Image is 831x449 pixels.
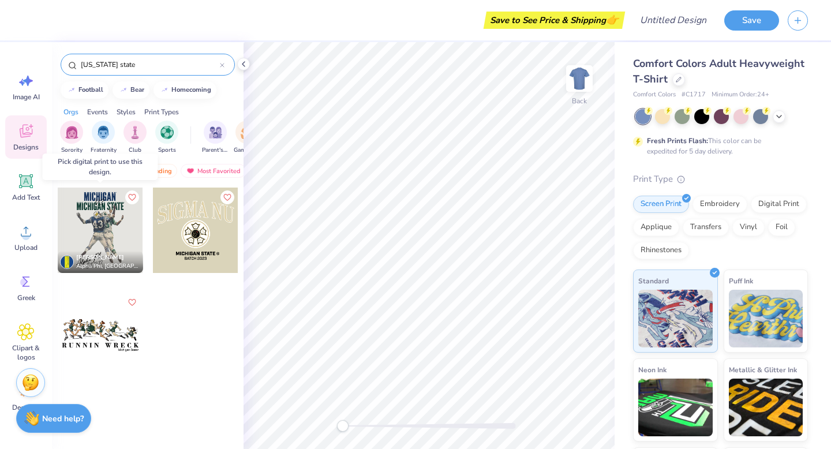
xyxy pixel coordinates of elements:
div: This color can be expedited for 5 day delivery. [647,136,789,156]
div: Vinyl [732,219,765,236]
span: Club [129,146,141,155]
div: Save to See Price & Shipping [486,12,622,29]
strong: Need help? [42,413,84,424]
img: Club Image [129,126,141,139]
div: filter for Fraternity [91,121,117,155]
img: Neon Ink [638,379,713,436]
div: filter for Parent's Weekend [202,121,229,155]
div: Print Type [633,173,808,186]
span: Decorate [12,403,40,412]
div: filter for Sports [155,121,178,155]
span: Game Day [234,146,260,155]
button: homecoming [154,81,216,99]
div: filter for Game Day [234,121,260,155]
div: Events [87,107,108,117]
img: Standard [638,290,713,347]
img: Puff Ink [729,290,803,347]
img: Fraternity Image [97,126,110,139]
button: filter button [123,121,147,155]
span: Fraternity [91,146,117,155]
div: Foil [768,219,795,236]
span: Parent's Weekend [202,146,229,155]
div: homecoming [171,87,211,93]
span: Standard [638,275,669,287]
button: filter button [202,121,229,155]
button: Save [724,10,779,31]
div: Orgs [63,107,78,117]
input: Untitled Design [631,9,716,32]
span: Puff Ink [729,275,753,287]
span: [PERSON_NAME] [76,253,124,261]
img: trend_line.gif [160,87,169,93]
button: Like [220,190,234,204]
div: Print Types [144,107,179,117]
button: filter button [234,121,260,155]
div: Screen Print [633,196,689,213]
span: Metallic & Glitter Ink [729,364,797,376]
span: Alpha Phi, [GEOGRAPHIC_DATA][US_STATE] [76,262,138,271]
div: Transfers [683,219,729,236]
div: Pick digital print to use this design. [43,154,158,180]
div: filter for Club [123,121,147,155]
div: filter for Sorority [60,121,83,155]
strong: Fresh Prints Flash: [647,136,708,145]
button: football [61,81,108,99]
div: Embroidery [692,196,747,213]
div: Applique [633,219,679,236]
span: Clipart & logos [7,343,45,362]
button: filter button [60,121,83,155]
span: Sorority [61,146,83,155]
span: Greek [17,293,35,302]
span: 👉 [606,13,619,27]
span: Sports [158,146,176,155]
img: trend_line.gif [119,87,128,93]
button: filter button [91,121,117,155]
span: Designs [13,143,39,152]
div: Digital Print [751,196,807,213]
span: Minimum Order: 24 + [712,90,769,100]
div: bear [130,87,144,93]
button: filter button [155,121,178,155]
img: most_fav.gif [186,167,195,175]
div: Rhinestones [633,242,689,259]
div: football [78,87,103,93]
button: Like [125,190,139,204]
div: Back [572,96,587,106]
img: Parent's Weekend Image [209,126,222,139]
img: trend_line.gif [67,87,76,93]
span: Add Text [12,193,40,202]
img: Metallic & Glitter Ink [729,379,803,436]
button: Like [125,295,139,309]
span: Upload [14,243,38,252]
img: Back [568,67,591,90]
span: # C1717 [682,90,706,100]
img: Sports Image [160,126,174,139]
img: Game Day Image [241,126,254,139]
span: Image AI [13,92,40,102]
span: Neon Ink [638,364,667,376]
span: Comfort Colors [633,90,676,100]
div: Most Favorited [181,164,246,178]
span: Comfort Colors Adult Heavyweight T-Shirt [633,57,804,86]
div: Styles [117,107,136,117]
div: Accessibility label [337,420,349,432]
input: Try "Alpha" [80,59,220,70]
img: Sorority Image [65,126,78,139]
button: bear [113,81,149,99]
